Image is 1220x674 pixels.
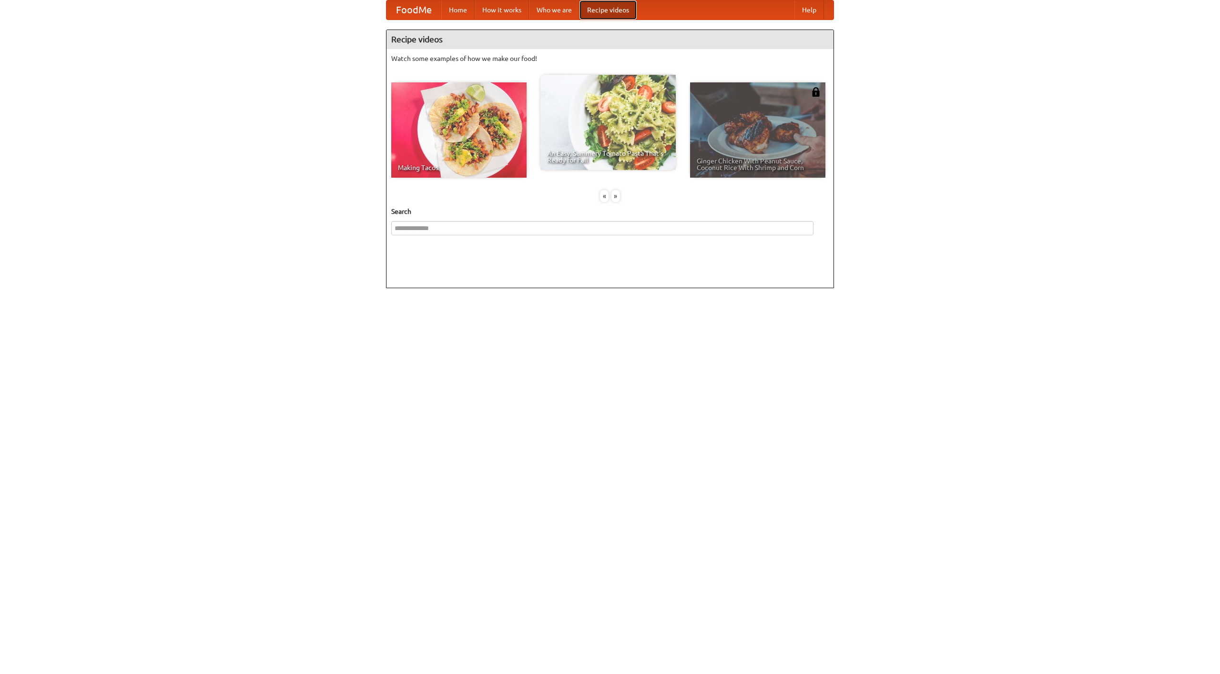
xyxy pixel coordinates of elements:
a: How it works [475,0,529,20]
a: Help [794,0,824,20]
h5: Search [391,207,829,216]
span: Making Tacos [398,164,520,171]
div: » [611,190,620,202]
a: Who we are [529,0,579,20]
span: An Easy, Summery Tomato Pasta That's Ready for Fall [547,150,669,163]
div: « [600,190,609,202]
a: Recipe videos [579,0,637,20]
h4: Recipe videos [386,30,834,49]
a: An Easy, Summery Tomato Pasta That's Ready for Fall [540,75,676,170]
img: 483408.png [811,87,821,97]
a: FoodMe [386,0,441,20]
p: Watch some examples of how we make our food! [391,54,829,63]
a: Making Tacos [391,82,527,178]
a: Home [441,0,475,20]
